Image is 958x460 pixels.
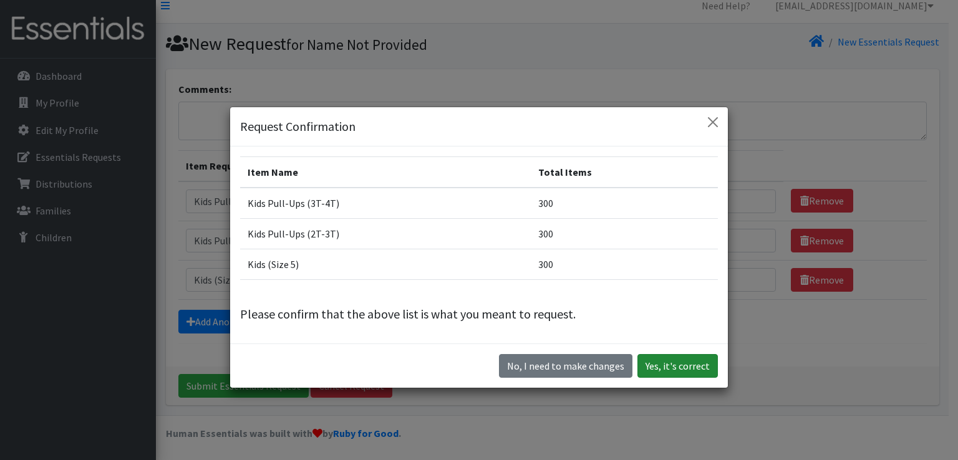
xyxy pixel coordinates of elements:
td: Kids (Size 5) [240,249,531,280]
th: Total Items [531,157,718,188]
button: Yes, it's correct [637,354,718,378]
td: 300 [531,188,718,219]
th: Item Name [240,157,531,188]
td: 300 [531,249,718,280]
button: Close [703,112,723,132]
td: Kids Pull-Ups (2T-3T) [240,219,531,249]
h5: Request Confirmation [240,117,356,136]
button: No I need to make changes [499,354,632,378]
td: Kids Pull-Ups (3T-4T) [240,188,531,219]
td: 300 [531,219,718,249]
p: Please confirm that the above list is what you meant to request. [240,305,718,323]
